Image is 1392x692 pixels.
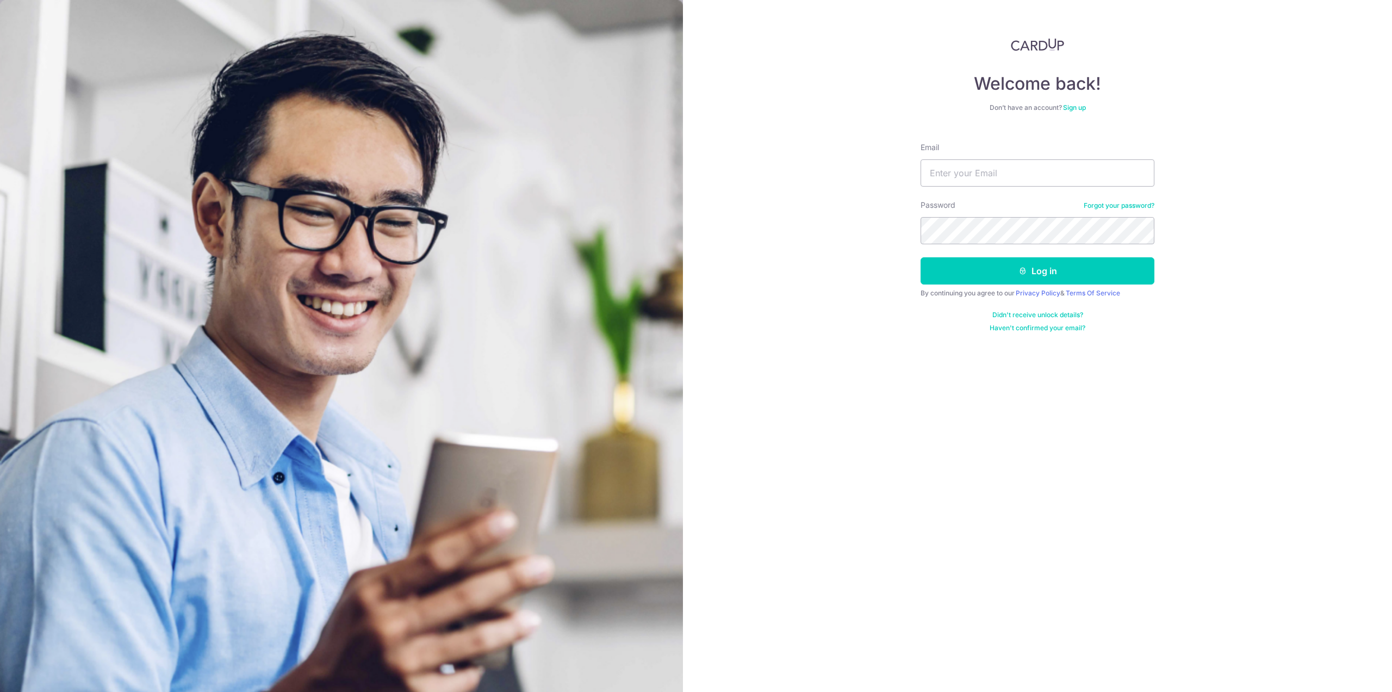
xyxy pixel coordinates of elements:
[921,159,1154,187] input: Enter your Email
[1084,201,1154,210] a: Forgot your password?
[1011,38,1064,51] img: CardUp Logo
[1016,289,1060,297] a: Privacy Policy
[1066,289,1120,297] a: Terms Of Service
[990,324,1085,332] a: Haven't confirmed your email?
[921,257,1154,285] button: Log in
[1063,103,1086,112] a: Sign up
[921,289,1154,298] div: By continuing you agree to our &
[921,142,939,153] label: Email
[921,103,1154,112] div: Don’t have an account?
[921,73,1154,95] h4: Welcome back!
[921,200,955,211] label: Password
[992,311,1083,319] a: Didn't receive unlock details?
